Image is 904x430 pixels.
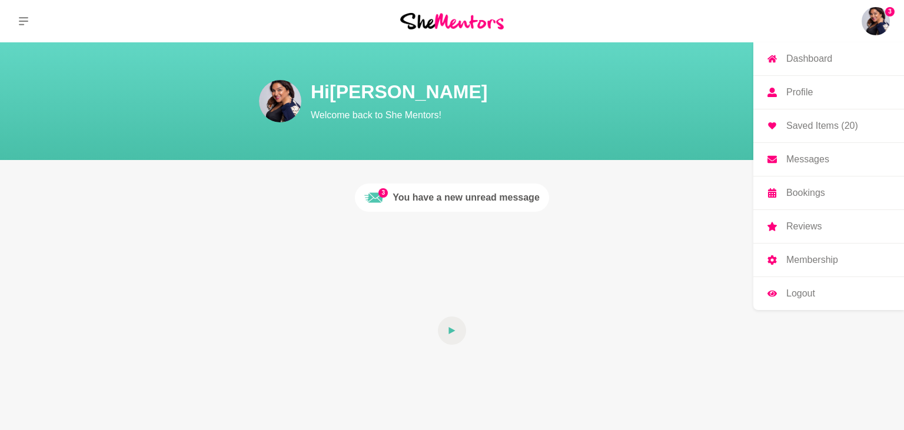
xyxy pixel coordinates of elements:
[311,80,734,104] h1: Hi [PERSON_NAME]
[753,143,904,176] a: Messages
[393,191,540,205] div: You have a new unread message
[862,7,890,35] img: Richa Joshi
[753,76,904,109] a: Profile
[753,42,904,75] a: Dashboard
[862,7,890,35] a: Richa Joshi3DashboardProfileSaved Items (20)MessagesBookingsReviewsMembershipLogout
[786,155,829,164] p: Messages
[259,80,301,122] img: Richa Joshi
[786,222,822,231] p: Reviews
[355,184,549,212] a: 3Unread messageYou have a new unread message
[311,108,734,122] p: Welcome back to She Mentors!
[364,188,383,207] img: Unread message
[786,88,813,97] p: Profile
[786,289,815,298] p: Logout
[400,13,504,29] img: She Mentors Logo
[786,188,825,198] p: Bookings
[753,210,904,243] a: Reviews
[786,121,858,131] p: Saved Items (20)
[378,188,388,198] span: 3
[786,54,832,64] p: Dashboard
[885,7,895,16] span: 3
[753,109,904,142] a: Saved Items (20)
[786,255,838,265] p: Membership
[753,176,904,209] a: Bookings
